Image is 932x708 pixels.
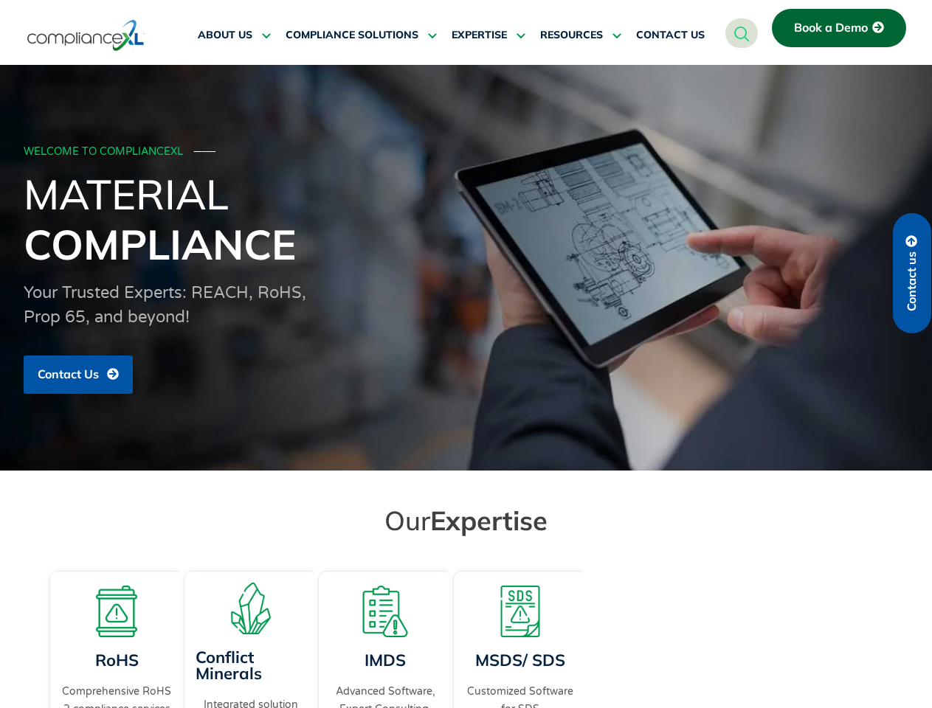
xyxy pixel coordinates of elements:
img: A warning board with SDS displaying [494,586,546,637]
a: MSDS/ SDS [475,650,565,670]
h2: Our [53,504,880,537]
a: navsearch-button [725,18,758,48]
a: Conflict Minerals [196,647,262,684]
span: ─── [194,145,216,158]
span: Contact us [905,251,919,311]
span: Your Trusted Experts: REACH, RoHS, Prop 65, and beyond! [24,283,306,327]
a: Contact Us [24,355,133,394]
span: EXPERTISE [452,29,507,42]
img: logo-one.svg [27,18,145,52]
span: Book a Demo [794,21,868,35]
span: ABOUT US [198,29,252,42]
a: RoHS [94,650,138,670]
span: Expertise [430,504,548,537]
a: Book a Demo [772,9,906,47]
span: Contact Us [38,368,99,381]
span: RESOURCES [540,29,603,42]
div: WELCOME TO COMPLIANCEXL [24,146,905,159]
a: IMDS [365,650,406,670]
a: COMPLIANCE SOLUTIONS [286,18,437,53]
h1: Material [24,169,909,269]
img: A board with a warning sign [91,586,142,637]
img: A representation of minerals [225,583,277,634]
span: COMPLIANCE SOLUTIONS [286,29,418,42]
span: Compliance [24,218,296,270]
img: A list board with a warning [359,586,411,637]
a: CONTACT US [636,18,705,53]
span: CONTACT US [636,29,705,42]
a: ABOUT US [198,18,271,53]
a: EXPERTISE [452,18,525,53]
a: Contact us [893,213,931,333]
a: RESOURCES [540,18,621,53]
